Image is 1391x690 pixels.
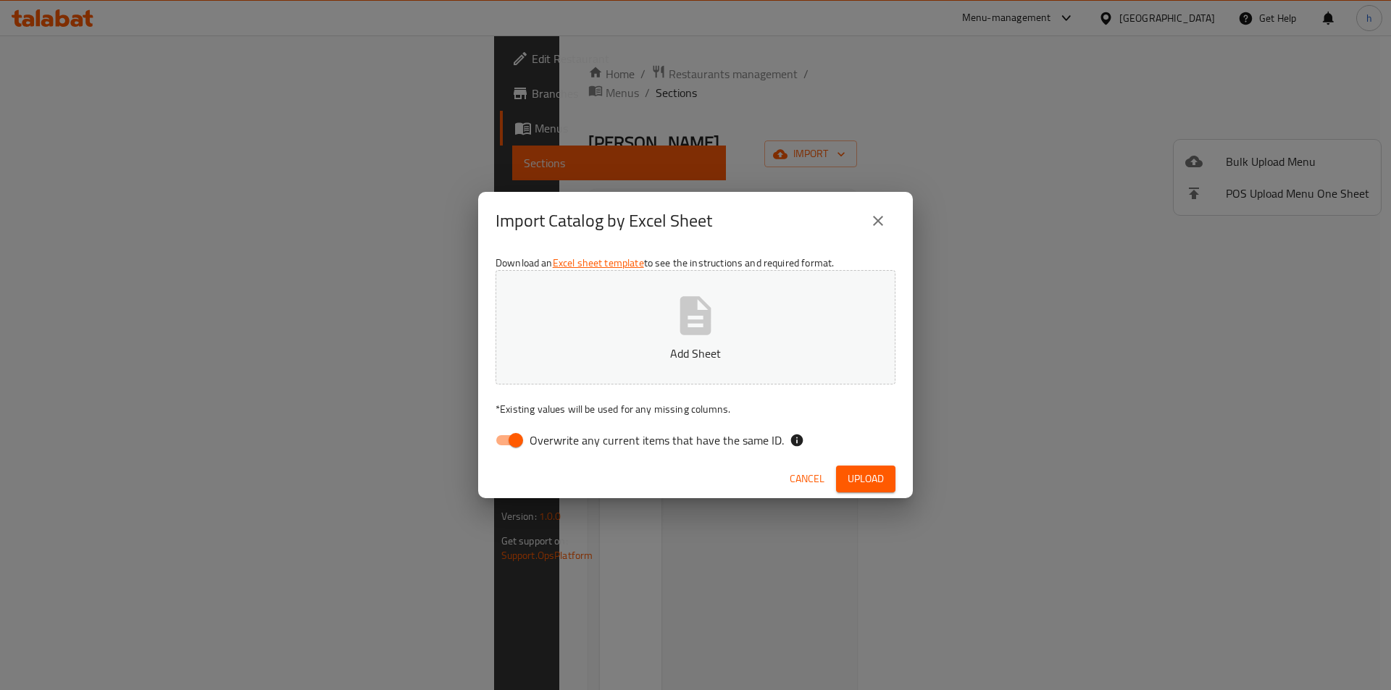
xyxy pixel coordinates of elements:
h2: Import Catalog by Excel Sheet [496,209,712,232]
p: Existing values will be used for any missing columns. [496,402,895,416]
span: Cancel [790,470,824,488]
button: Upload [836,466,895,492]
button: Cancel [784,466,830,492]
button: Add Sheet [496,270,895,384]
a: Excel sheet template [553,253,644,272]
div: Download an to see the instructions and required format. [478,250,913,460]
button: close [861,203,895,238]
span: Overwrite any current items that have the same ID. [530,432,784,449]
span: Upload [848,470,884,488]
p: Add Sheet [518,345,873,362]
svg: If the overwrite option isn't selected, then the items that match an existing ID will be ignored ... [790,433,804,447]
